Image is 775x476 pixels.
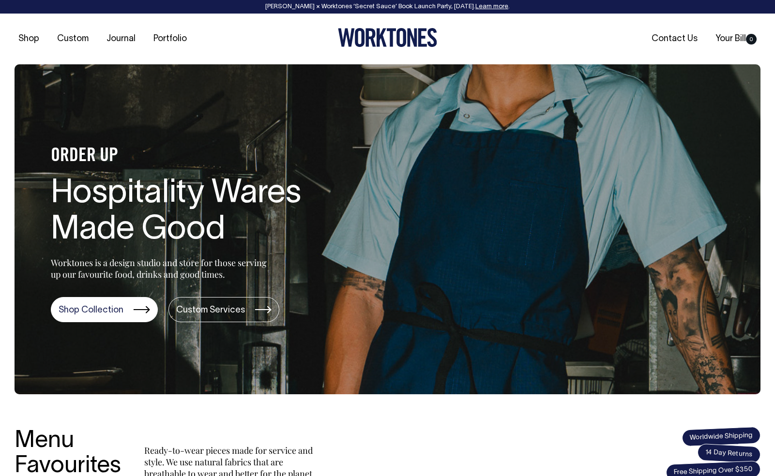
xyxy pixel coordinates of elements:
h1: Hospitality Wares Made Good [51,176,361,249]
a: Your Bill0 [712,31,760,47]
a: Custom Services [168,297,279,322]
a: Contact Us [648,31,701,47]
a: Portfolio [150,31,191,47]
a: Custom [53,31,92,47]
a: Learn more [475,4,508,10]
span: 0 [746,34,757,45]
a: Shop [15,31,43,47]
span: Worldwide Shipping [682,427,760,447]
h4: ORDER UP [51,146,361,166]
div: [PERSON_NAME] × Worktones ‘Secret Sauce’ Book Launch Party, [DATE]. . [10,3,765,10]
a: Journal [103,31,139,47]
span: 14 Day Returns [697,444,761,464]
a: Shop Collection [51,297,158,322]
p: Worktones is a design studio and store for those serving up our favourite food, drinks and good t... [51,257,271,280]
